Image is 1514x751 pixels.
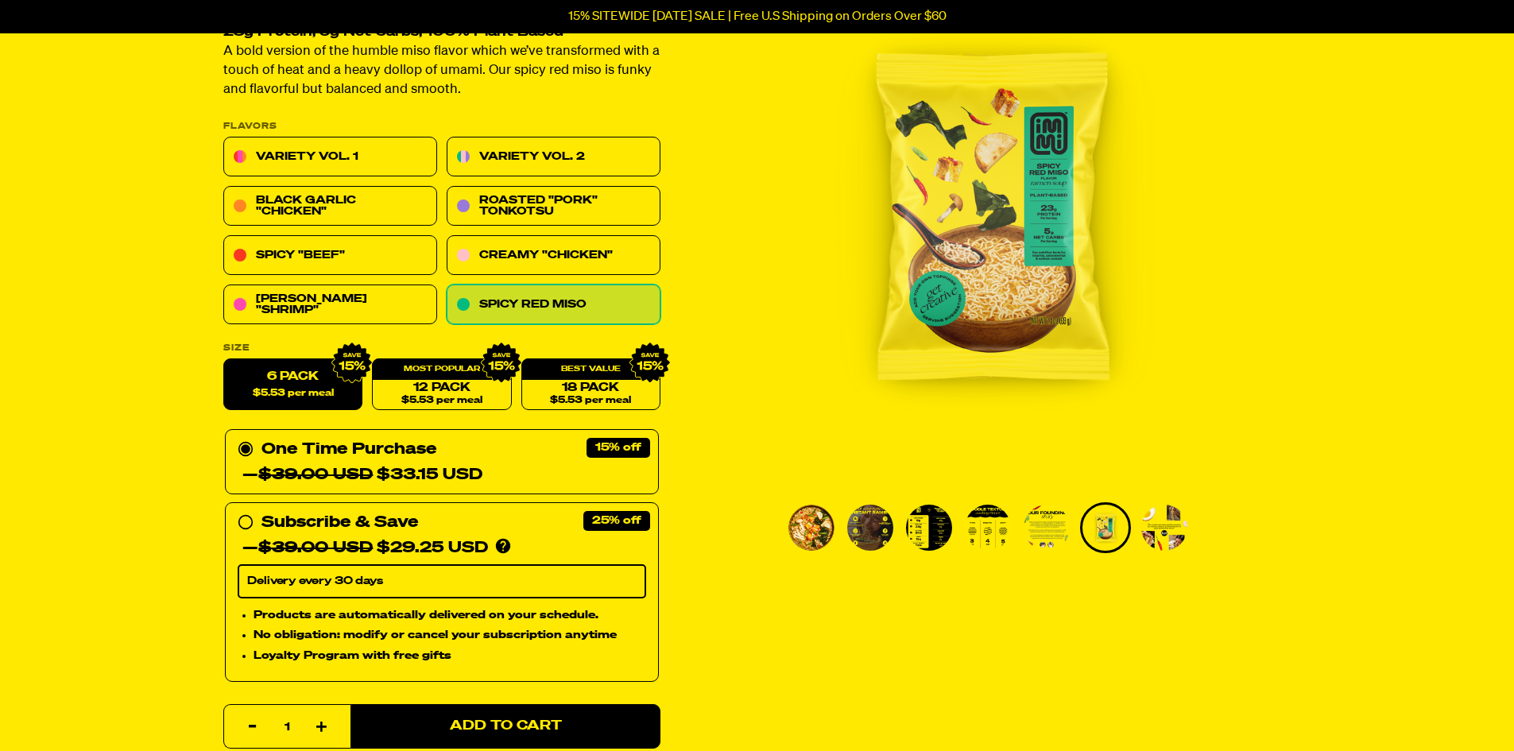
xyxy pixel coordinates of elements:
[725,502,1259,553] div: PDP main carousel thumbnails
[254,606,646,624] li: Products are automatically delivered on your schedule.
[1082,505,1129,551] img: Spicy Red Miso Ramen
[480,343,521,384] img: IMG_9632.png
[629,343,670,384] img: IMG_9632.png
[401,396,482,406] span: $5.53 per meal
[521,359,660,411] a: 18 Pack$5.53 per meal
[242,536,488,561] div: — $29.25 USD
[223,359,362,411] label: 6 Pack
[447,285,660,325] a: Spicy Red Miso
[261,510,418,536] div: Subscribe & Save
[1080,502,1131,553] li: Go to slide 6
[447,187,660,226] a: Roasted "Pork" Tonkotsu
[350,704,660,749] button: Add to Cart
[223,122,660,131] p: Flavors
[254,648,646,665] li: Loyalty Program with free gifts
[258,540,373,556] del: $39.00 USD
[331,343,373,384] img: IMG_9632.png
[238,565,646,598] select: Subscribe & Save —$39.00 USD$29.25 USD Products are automatically delivered on your schedule. No ...
[962,502,1013,553] li: Go to slide 4
[447,137,660,177] a: Variety Vol. 2
[906,505,952,551] img: Spicy Red Miso Ramen
[847,505,893,551] img: Spicy Red Miso Ramen
[1141,505,1187,551] img: Spicy Red Miso Ramen
[786,502,837,553] li: Go to slide 1
[254,627,646,645] li: No obligation: modify or cancel your subscription anytime
[223,344,660,353] label: Size
[447,236,660,276] a: Creamy "Chicken"
[788,505,834,551] img: Spicy Red Miso Ramen
[252,389,333,399] span: $5.53 per meal
[238,437,646,488] div: One Time Purchase
[223,285,437,325] a: [PERSON_NAME] "Shrimp"
[258,467,373,483] del: $39.00 USD
[550,396,631,406] span: $5.53 per meal
[223,137,437,177] a: Variety Vol. 1
[1021,502,1072,553] li: Go to slide 5
[223,187,437,226] a: Black Garlic "Chicken"
[1139,502,1190,553] li: Go to slide 7
[568,10,947,24] p: 15% SITEWIDE [DATE] SALE | Free U.S Shipping on Orders Over $60
[242,463,482,488] div: — $33.15 USD
[845,502,896,553] li: Go to slide 2
[904,502,954,553] li: Go to slide 3
[223,43,660,100] p: A bold version of the humble miso flavor which we’ve transformed with a touch of heat and a heavy...
[449,720,561,734] span: Add to Cart
[372,359,511,411] a: 12 Pack$5.53 per meal
[223,236,437,276] a: Spicy "Beef"
[965,505,1011,551] img: Spicy Red Miso Ramen
[234,705,341,749] input: quantity
[1024,505,1070,551] img: Spicy Red Miso Ramen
